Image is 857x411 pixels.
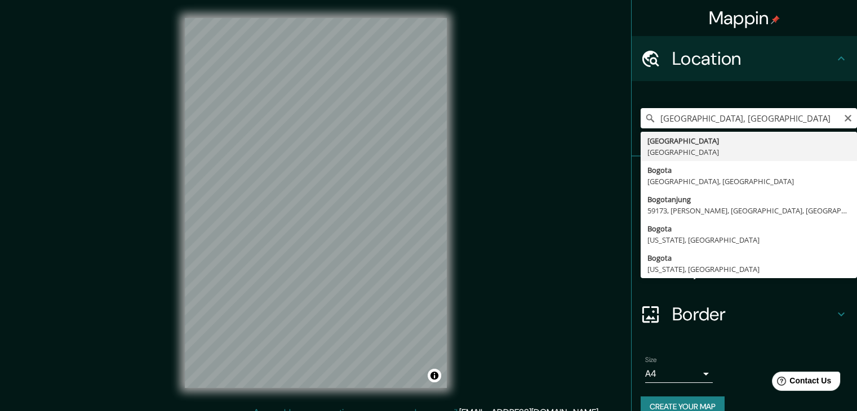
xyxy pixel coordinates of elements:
div: A4 [645,365,713,383]
button: Clear [843,112,852,123]
h4: Mappin [709,7,780,29]
h4: Layout [672,258,834,280]
div: [US_STATE], [GEOGRAPHIC_DATA] [647,234,850,245]
img: pin-icon.png [771,15,780,24]
div: Bogota [647,164,850,176]
div: Bogota [647,252,850,263]
h4: Border [672,303,834,325]
div: Bogota [647,223,850,234]
div: Bogotanjung [647,194,850,205]
button: Toggle attribution [428,369,441,382]
iframe: Help widget launcher [757,367,845,399]
div: [GEOGRAPHIC_DATA] [647,135,850,146]
input: Pick your city or area [641,108,857,128]
div: Pins [632,157,857,202]
canvas: Map [185,18,447,388]
div: Border [632,292,857,337]
div: [GEOGRAPHIC_DATA], [GEOGRAPHIC_DATA] [647,176,850,187]
div: [US_STATE], [GEOGRAPHIC_DATA] [647,263,850,275]
div: 59173, [PERSON_NAME], [GEOGRAPHIC_DATA], [GEOGRAPHIC_DATA] [647,205,850,216]
h4: Location [672,47,834,70]
div: Style [632,202,857,247]
div: Location [632,36,857,81]
div: [GEOGRAPHIC_DATA] [647,146,850,158]
div: Layout [632,247,857,292]
label: Size [645,355,657,365]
